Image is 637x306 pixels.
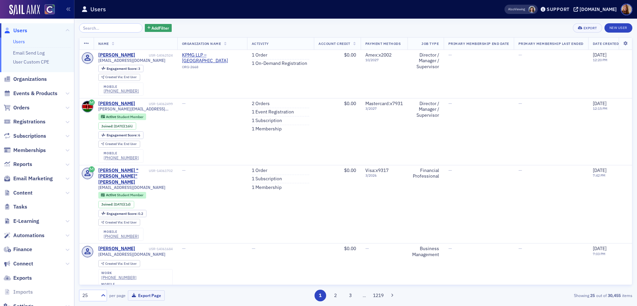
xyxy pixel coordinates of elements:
a: 1 Subscription [252,176,282,182]
a: [PHONE_NUMBER] [104,88,139,93]
span: Job Type [421,41,439,46]
div: mobile [104,230,139,234]
span: Account Credit [318,41,350,46]
span: — [518,100,522,106]
span: Engagement Score : [107,211,138,216]
a: User Custom CPE [13,59,49,65]
div: 0.2 [107,212,143,216]
a: View Homepage [40,4,55,16]
button: 1 [315,290,326,301]
span: Mastercard : x7931 [365,100,403,106]
span: Finance [13,246,32,253]
div: USR-14062524 [136,53,173,58]
span: Events & Products [13,90,57,97]
span: — [448,100,452,106]
div: [DOMAIN_NAME] [580,6,617,12]
div: 3 [107,67,140,71]
div: work [101,271,136,275]
span: Viewing [508,7,525,12]
a: Connect [4,260,33,267]
a: [PERSON_NAME] "[PERSON_NAME]" [PERSON_NAME] [98,168,148,185]
div: (16h) [114,124,133,128]
span: Joined : [101,124,114,128]
button: 1219 [373,290,384,301]
div: Created Via: End User [98,141,140,148]
div: Export [584,26,597,30]
span: 3 / 2026 [365,173,403,178]
div: Director / Manager / Supervisor [412,101,439,118]
a: New User [604,23,632,33]
a: Content [4,189,33,197]
span: [PERSON_NAME][EMAIL_ADDRESS][DOMAIN_NAME] [98,106,173,111]
span: Name [98,41,109,46]
time: 7:42 PM [593,173,605,178]
span: Exports [13,274,32,282]
span: — [518,52,522,58]
a: 1 Event Registration [252,109,294,115]
div: Financial Professional [412,168,439,179]
span: $0.00 [344,167,356,173]
span: Orders [13,104,30,111]
a: Registrations [4,118,45,125]
span: — [182,100,186,106]
div: Support [547,6,570,12]
span: — [365,245,369,251]
span: — [518,245,522,251]
span: — [252,245,255,251]
span: [DATE] [114,202,124,207]
span: Tasks [13,203,27,211]
div: mobile [104,85,139,89]
span: Amex : x2002 [365,52,392,58]
span: 3 / 2027 [365,106,403,111]
span: [DATE] [593,167,606,173]
span: Student Member [117,193,143,197]
span: 10 / 2027 [365,58,403,62]
a: Email Marketing [4,175,53,182]
div: USR-14061702 [149,169,173,173]
span: $0.00 [344,100,356,106]
img: SailAMX [9,5,40,15]
span: E-Learning [13,218,39,225]
strong: 25 [589,292,596,298]
div: mobile [104,151,139,155]
strong: 30,455 [607,292,622,298]
span: Date Created [593,41,619,46]
button: 2 [329,290,341,301]
div: Joined: 2025-09-30 00:00:00 [98,201,134,208]
div: End User [105,221,137,225]
span: $0.00 [344,245,356,251]
span: — [448,167,452,173]
span: Organization Name [182,41,221,46]
div: 25 [82,292,97,299]
div: [PHONE_NUMBER] [101,275,136,280]
span: Reports [13,161,32,168]
span: Automations [13,232,45,239]
a: Automations [4,232,45,239]
span: Engagement Score : [107,133,138,137]
div: [PERSON_NAME] [98,52,135,58]
button: [DOMAIN_NAME] [574,7,619,12]
span: Email Marketing [13,175,53,182]
span: — [182,167,186,173]
div: 6 [107,133,140,137]
div: End User [105,262,137,266]
a: [PHONE_NUMBER] [104,155,139,160]
div: mobile [101,282,136,286]
span: Active [106,114,117,119]
a: Reports [4,161,32,168]
span: Subscriptions [13,132,46,140]
span: Primary Membership End Date [448,41,509,46]
a: [PHONE_NUMBER] [104,234,139,239]
span: [EMAIL_ADDRESS][DOMAIN_NAME] [98,58,165,63]
span: — [448,52,452,58]
span: [DATE] [593,100,606,106]
a: Memberships [4,147,46,154]
a: 2 Orders [252,101,270,107]
span: Created Via : [105,220,124,225]
a: [PERSON_NAME] [98,246,135,252]
a: Exports [4,274,32,282]
a: Orders [4,104,30,111]
time: 7:03 PM [593,251,605,256]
